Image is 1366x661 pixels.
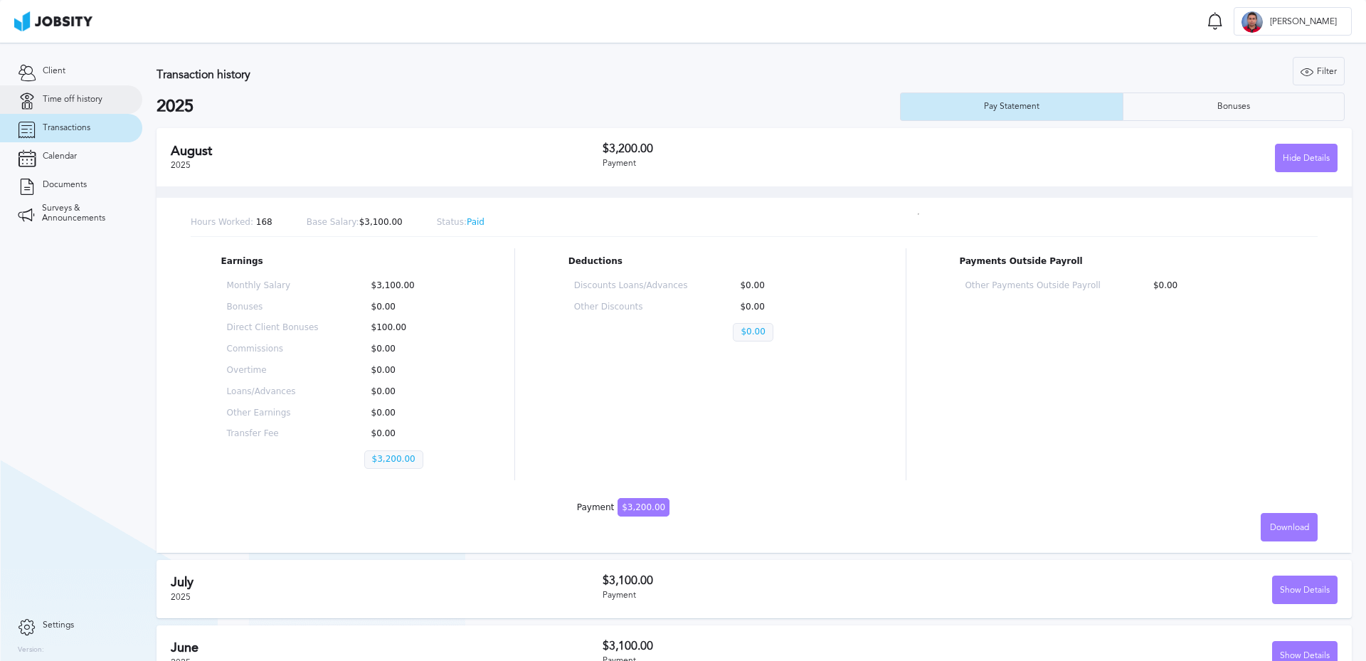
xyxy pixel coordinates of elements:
div: Payment [603,159,970,169]
p: $0.00 [733,302,847,312]
p: $3,100.00 [307,218,403,228]
p: $0.00 [1146,281,1281,291]
p: Paid [437,218,485,228]
button: C[PERSON_NAME] [1234,7,1352,36]
span: Time off history [43,95,102,105]
button: Pay Statement [900,92,1123,121]
h2: July [171,575,603,590]
p: $3,100.00 [364,281,456,291]
p: Overtime [227,366,319,376]
p: Other Discounts [574,302,688,312]
div: Payment [577,503,669,513]
p: Other Payments Outside Payroll [965,281,1100,291]
p: Commissions [227,344,319,354]
p: $0.00 [733,281,847,291]
span: Surveys & Announcements [42,203,125,223]
p: 168 [191,218,272,228]
div: Show Details [1273,576,1337,605]
button: Hide Details [1275,144,1338,172]
span: 2025 [171,160,191,170]
span: Hours Worked: [191,217,253,227]
span: Base Salary: [307,217,359,227]
p: Earnings [221,257,462,267]
p: Transfer Fee [227,429,319,439]
span: [PERSON_NAME] [1263,17,1344,27]
p: Deductions [568,257,852,267]
button: Download [1261,513,1318,541]
p: $3,200.00 [364,450,423,469]
span: Client [43,66,65,76]
p: Monthly Salary [227,281,319,291]
span: Download [1270,523,1309,533]
span: Status: [437,217,467,227]
p: Bonuses [227,302,319,312]
h3: $3,100.00 [603,640,970,652]
h3: $3,100.00 [603,574,970,587]
h2: June [171,640,603,655]
span: Settings [43,620,74,630]
p: $0.00 [364,302,456,312]
button: Filter [1293,57,1345,85]
p: $100.00 [364,323,456,333]
div: C [1241,11,1263,33]
div: Pay Statement [977,102,1047,112]
div: Filter [1293,58,1344,86]
p: $0.00 [364,408,456,418]
p: $0.00 [364,344,456,354]
p: $0.00 [364,429,456,439]
button: Show Details [1272,576,1338,604]
div: Hide Details [1276,144,1337,173]
h3: $3,200.00 [603,142,970,155]
div: Bonuses [1210,102,1257,112]
img: ab4bad089aa723f57921c736e9817d99.png [14,11,92,31]
p: $0.00 [364,366,456,376]
span: Documents [43,180,87,190]
p: $0.00 [733,323,773,342]
div: Payment [603,591,970,601]
h2: 2025 [157,97,900,117]
p: Discounts Loans/Advances [574,281,688,291]
p: $0.00 [364,387,456,397]
p: Loans/Advances [227,387,319,397]
h2: August [171,144,603,159]
span: $3,200.00 [618,498,669,517]
button: Bonuses [1123,92,1345,121]
h3: Transaction history [157,68,807,81]
span: 2025 [171,592,191,602]
p: Other Earnings [227,408,319,418]
label: Version: [18,646,44,655]
span: Transactions [43,123,90,133]
p: Payments Outside Payroll [959,257,1287,267]
span: Calendar [43,152,77,162]
p: Direct Client Bonuses [227,323,319,333]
